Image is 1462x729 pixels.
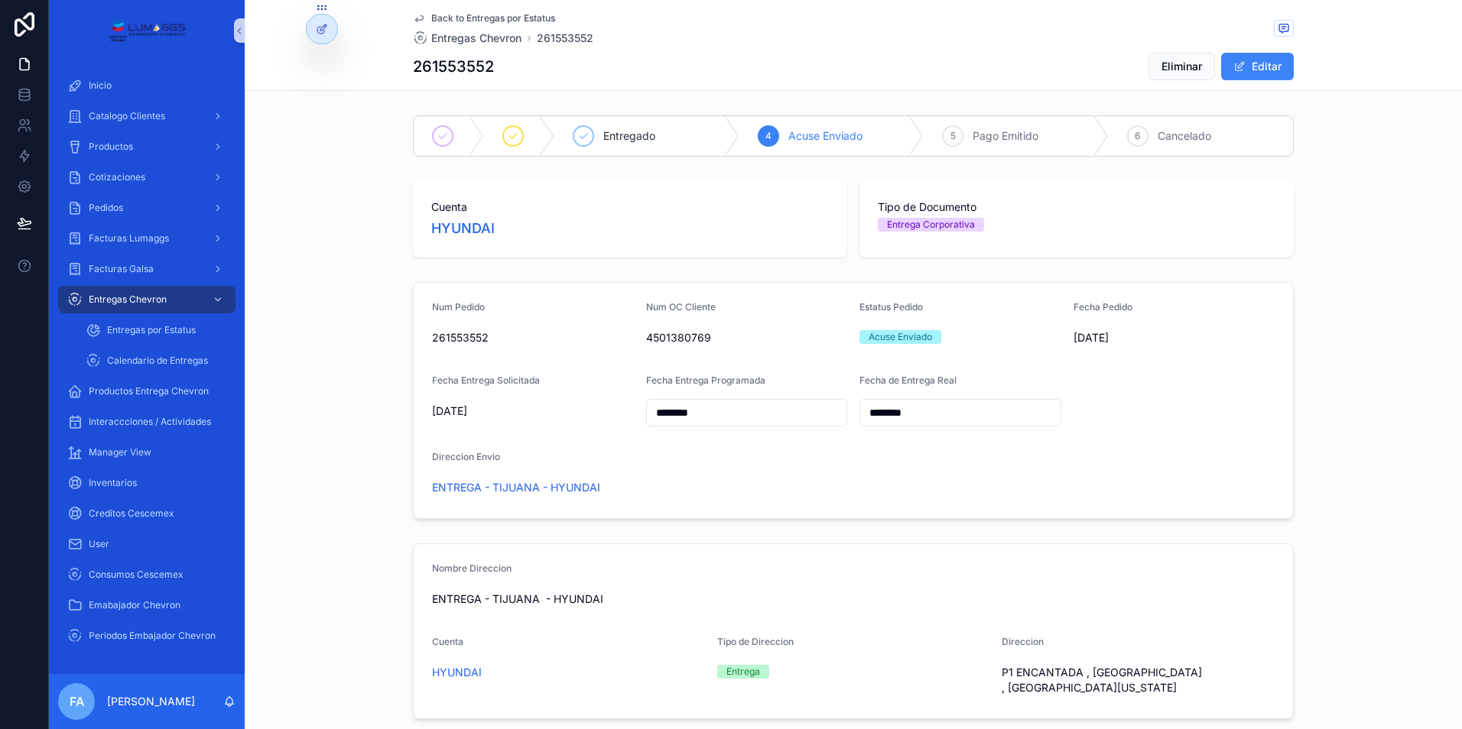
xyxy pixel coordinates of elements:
[432,591,1275,607] span: ENTREGA - TIJUANA - HYUNDAI
[413,12,555,24] a: Back to Entregas por Estatus
[89,141,133,153] span: Productos
[1135,130,1140,142] span: 6
[413,56,494,77] h1: 261553552
[58,500,236,527] a: Creditos Cescemex
[89,232,169,245] span: Facturas Lumaggs
[58,622,236,650] a: Periodos Embajador Chevron
[89,110,165,122] span: Catalogo Clientes
[603,128,655,144] span: Entregado
[58,530,236,558] a: User
[58,72,236,99] a: Inicio
[413,31,521,46] a: Entregas Chevron
[1148,53,1215,80] button: Eliminar
[58,225,236,252] a: Facturas Lumaggs
[432,330,634,345] span: 261553552
[58,164,236,191] a: Cotizaciones
[89,538,109,550] span: User
[432,480,600,495] a: ENTREGA - TIJUANA - HYUNDAI
[646,330,848,345] span: 4501380769
[1074,330,1275,345] span: [DATE]
[432,374,540,386] span: Fecha Entrega Solicitada
[58,255,236,283] a: Facturas Galsa
[859,374,957,386] span: Fecha de Entrega Real
[788,128,863,144] span: Acuse Enviado
[58,408,236,436] a: Interaccciones / Actividades
[58,377,236,405] a: Productos Entrega Chevron
[1158,128,1211,144] span: Cancelado
[89,477,137,489] span: Inventarios
[950,130,956,142] span: 5
[89,599,180,611] span: Emabajador Chevron
[431,31,521,46] span: Entregas Chevron
[1002,665,1275,695] span: P1 ENCANTADA , [GEOGRAPHIC_DATA] , [GEOGRAPHIC_DATA][US_STATE]
[108,18,185,43] img: App logo
[432,403,634,419] span: [DATE]
[431,199,829,215] span: Cuenta
[89,630,216,642] span: Periodos Embajador Chevron
[58,286,236,313] a: Entregas Chevron
[89,263,154,275] span: Facturas Galsa
[646,301,716,313] span: Num OC Cliente
[1161,59,1202,74] span: Eliminar
[58,469,236,497] a: Inventarios
[432,562,512,574] span: Nombre Direccion
[432,301,485,313] span: Num Pedido
[973,128,1038,144] span: Pago Emitido
[89,446,151,458] span: Manager View
[76,316,236,344] a: Entregas por Estatus
[878,199,1275,215] span: Tipo de Documento
[726,665,760,679] div: Entrega
[107,694,195,709] p: [PERSON_NAME]
[537,31,593,46] a: 261553552
[89,171,145,183] span: Cotizaciones
[431,12,555,24] span: Back to Entregas por Estatus
[646,374,765,386] span: Fecha Entrega Programada
[58,133,236,160] a: Productos
[89,507,174,520] span: Creditos Cescemex
[432,451,500,462] span: Direccion Envio
[58,591,236,619] a: Emabajador Chevron
[1002,636,1044,647] span: Direccion
[76,347,236,374] a: Calendario de Entregas
[58,194,236,222] a: Pedidos
[887,218,975,232] div: Entrega Corporativa
[89,202,123,214] span: Pedidos
[89,79,112,92] span: Inicio
[107,355,208,367] span: Calendario de Entregas
[107,324,196,336] span: Entregas por Estatus
[431,218,495,239] a: HYUNDAI
[89,385,209,397] span: Productos Entrega Chevron
[89,569,184,581] span: Consumos Cescemex
[432,636,463,647] span: Cuenta
[1074,301,1132,313] span: Fecha Pedido
[89,416,211,428] span: Interaccciones / Actividades
[432,665,482,680] a: HYUNDAI
[89,293,167,306] span: Entregas Chevron
[49,61,245,669] div: scrollable content
[58,439,236,466] a: Manager View
[717,636,794,647] span: Tipo de Direccion
[58,561,236,588] a: Consumos Cescemex
[1221,53,1294,80] button: Editar
[70,692,84,711] span: FA
[869,330,932,344] div: Acuse Enviado
[58,102,236,130] a: Catalogo Clientes
[859,301,923,313] span: Estatus Pedido
[765,130,772,142] span: 4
